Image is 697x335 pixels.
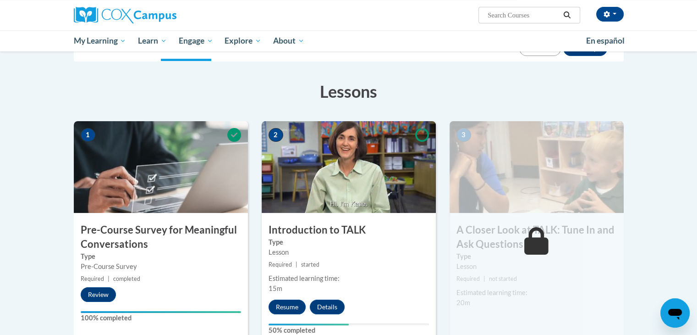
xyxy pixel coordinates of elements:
h3: A Closer Look at TALK: Tune In and Ask Questions [450,223,624,251]
span: About [273,35,304,46]
button: Review [81,287,116,302]
span: not started [489,275,517,282]
div: Lesson [456,262,617,272]
label: Type [456,251,617,262]
div: Your progress [269,324,349,325]
span: 20m [456,299,470,307]
span: Required [81,275,104,282]
a: Learn [132,30,173,51]
span: completed [113,275,140,282]
button: Details [310,300,345,314]
a: My Learning [68,30,132,51]
span: Explore [225,35,261,46]
span: | [108,275,110,282]
span: My Learning [73,35,126,46]
iframe: Button to launch messaging window [660,298,690,328]
a: En español [580,31,631,50]
label: Type [81,251,241,262]
h3: Introduction to TALK [262,223,436,237]
div: Main menu [60,30,637,51]
img: Course Image [74,121,248,213]
span: 15m [269,285,282,292]
button: Resume [269,300,306,314]
span: 2 [269,128,283,142]
span: | [483,275,485,282]
a: About [267,30,310,51]
span: | [296,261,297,268]
div: Pre-Course Survey [81,262,241,272]
label: 100% completed [81,313,241,323]
span: Required [269,261,292,268]
span: Required [456,275,480,282]
a: Explore [219,30,267,51]
h3: Pre-Course Survey for Meaningful Conversations [74,223,248,251]
h3: Lessons [74,80,624,103]
div: Estimated learning time: [456,288,617,298]
input: Search Courses [487,10,560,21]
span: Engage [179,35,213,46]
img: Course Image [450,121,624,213]
span: 3 [456,128,471,142]
span: En español [586,36,625,45]
span: Learn [138,35,167,46]
a: Engage [173,30,219,51]
img: Cox Campus [74,7,176,23]
div: Your progress [81,311,241,313]
a: Cox Campus [74,7,248,23]
span: started [301,261,319,268]
img: Course Image [262,121,436,213]
div: Estimated learning time: [269,274,429,284]
button: Account Settings [596,7,624,22]
label: Type [269,237,429,247]
span: 1 [81,128,95,142]
button: Search [560,10,574,21]
div: Lesson [269,247,429,257]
